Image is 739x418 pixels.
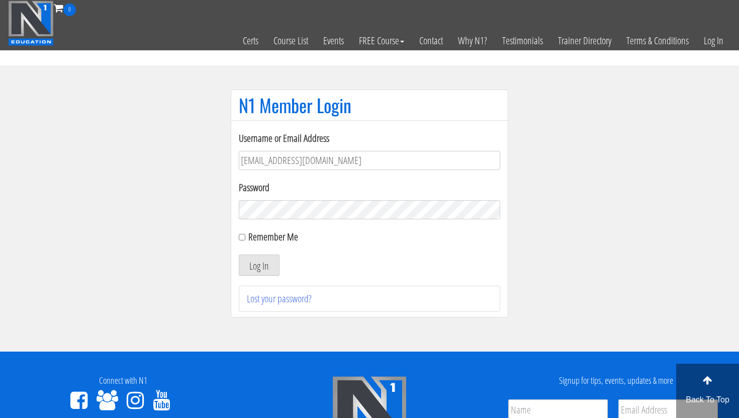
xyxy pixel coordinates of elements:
[696,16,731,65] a: Log In
[412,16,450,65] a: Contact
[239,95,500,115] h1: N1 Member Login
[316,16,351,65] a: Events
[266,16,316,65] a: Course List
[619,16,696,65] a: Terms & Conditions
[235,16,266,65] a: Certs
[63,4,76,16] span: 0
[500,376,731,386] h4: Signup for tips, events, updates & more
[450,16,495,65] a: Why N1?
[239,131,500,146] label: Username or Email Address
[54,1,76,15] a: 0
[676,394,739,406] p: Back To Top
[8,376,239,386] h4: Connect with N1
[239,255,280,276] button: Log In
[248,230,298,243] label: Remember Me
[8,1,54,46] img: n1-education
[351,16,412,65] a: FREE Course
[239,180,500,195] label: Password
[495,16,550,65] a: Testimonials
[550,16,619,65] a: Trainer Directory
[247,292,312,305] a: Lost your password?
